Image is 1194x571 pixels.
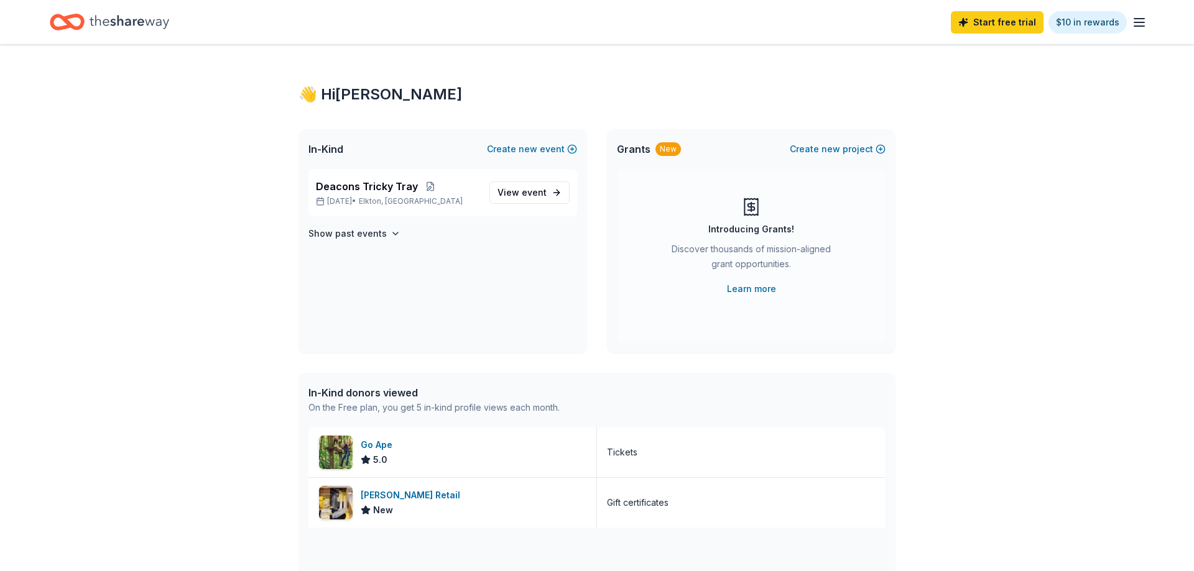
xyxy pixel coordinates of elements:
[359,196,463,206] span: Elkton, [GEOGRAPHIC_DATA]
[373,503,393,518] span: New
[319,436,353,469] img: Image for Go Ape
[727,281,776,296] a: Learn more
[708,222,794,237] div: Introducing Grants!
[319,486,353,519] img: Image for Calvert Retail
[489,181,570,204] a: View event
[1048,11,1127,34] a: $10 in rewards
[298,85,895,104] div: 👋 Hi [PERSON_NAME]
[821,142,840,157] span: new
[50,7,169,37] a: Home
[497,185,547,200] span: View
[522,187,547,198] span: event
[373,452,387,467] span: 5.0
[655,142,681,156] div: New
[308,385,560,400] div: In-Kind donors viewed
[316,196,479,206] p: [DATE] •
[617,142,650,157] span: Grants
[607,445,637,460] div: Tickets
[667,242,836,276] div: Discover thousands of mission-aligned grant opportunities.
[361,488,465,503] div: [PERSON_NAME] Retail
[951,11,1044,34] a: Start free trial
[519,142,537,157] span: new
[308,226,387,241] h4: Show past events
[361,437,397,452] div: Go Ape
[308,400,560,415] div: On the Free plan, you get 5 in-kind profile views each month.
[308,142,343,157] span: In-Kind
[487,142,577,157] button: Createnewevent
[607,495,669,510] div: Gift certificates
[308,226,400,241] button: Show past events
[790,142,886,157] button: Createnewproject
[316,179,418,194] span: Deacons Tricky Tray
